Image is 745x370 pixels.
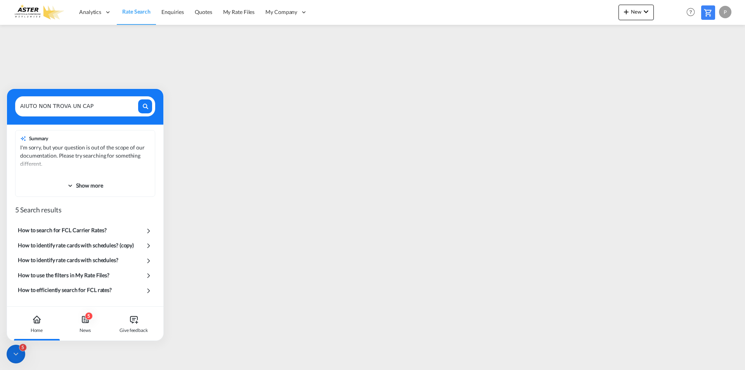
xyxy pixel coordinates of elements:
[622,7,631,16] md-icon: icon-plus 400-fg
[719,6,731,18] div: P
[619,5,654,20] button: icon-plus 400-fgNewicon-chevron-down
[161,9,184,15] span: Enquiries
[223,9,255,15] span: My Rate Files
[79,8,101,16] span: Analytics
[195,9,212,15] span: Quotes
[265,8,297,16] span: My Company
[641,7,651,16] md-icon: icon-chevron-down
[684,5,701,19] div: Help
[122,8,151,15] span: Rate Search
[622,9,651,15] span: New
[12,3,64,21] img: e3303e4028ba11efbf5f992c85cc34d8.png
[684,5,697,19] span: Help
